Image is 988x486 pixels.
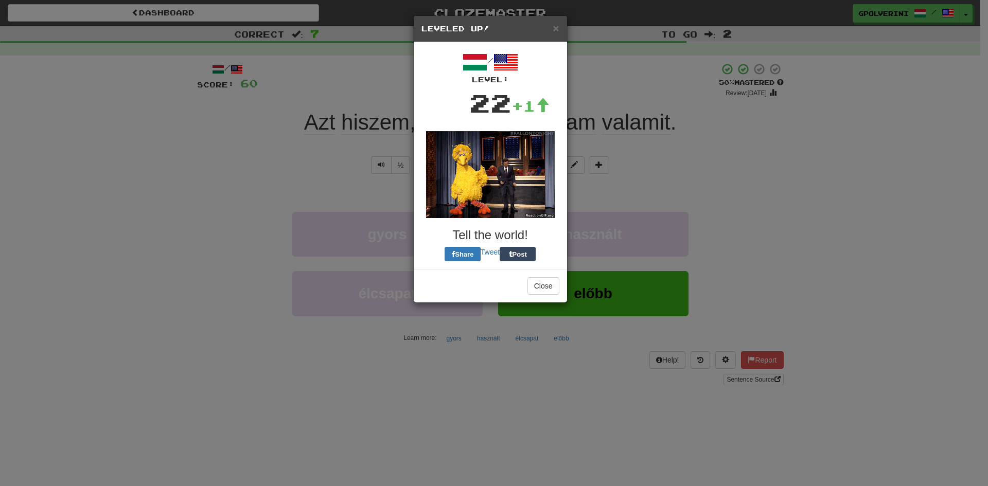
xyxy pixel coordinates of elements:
img: big-bird-dfe9672fae860091fcf6a06443af7cad9ede96569e196c6f5e6e39cc9ba8cdde.gif [426,131,555,218]
div: Level: [421,75,559,85]
a: Tweet [481,248,500,256]
div: / [421,50,559,85]
h3: Tell the world! [421,228,559,242]
button: Close [553,23,559,33]
button: Close [527,277,559,295]
button: Share [445,247,481,261]
span: × [553,22,559,34]
button: Post [500,247,536,261]
div: 22 [469,85,511,121]
div: +1 [511,96,550,116]
h5: Leveled Up! [421,24,559,34]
